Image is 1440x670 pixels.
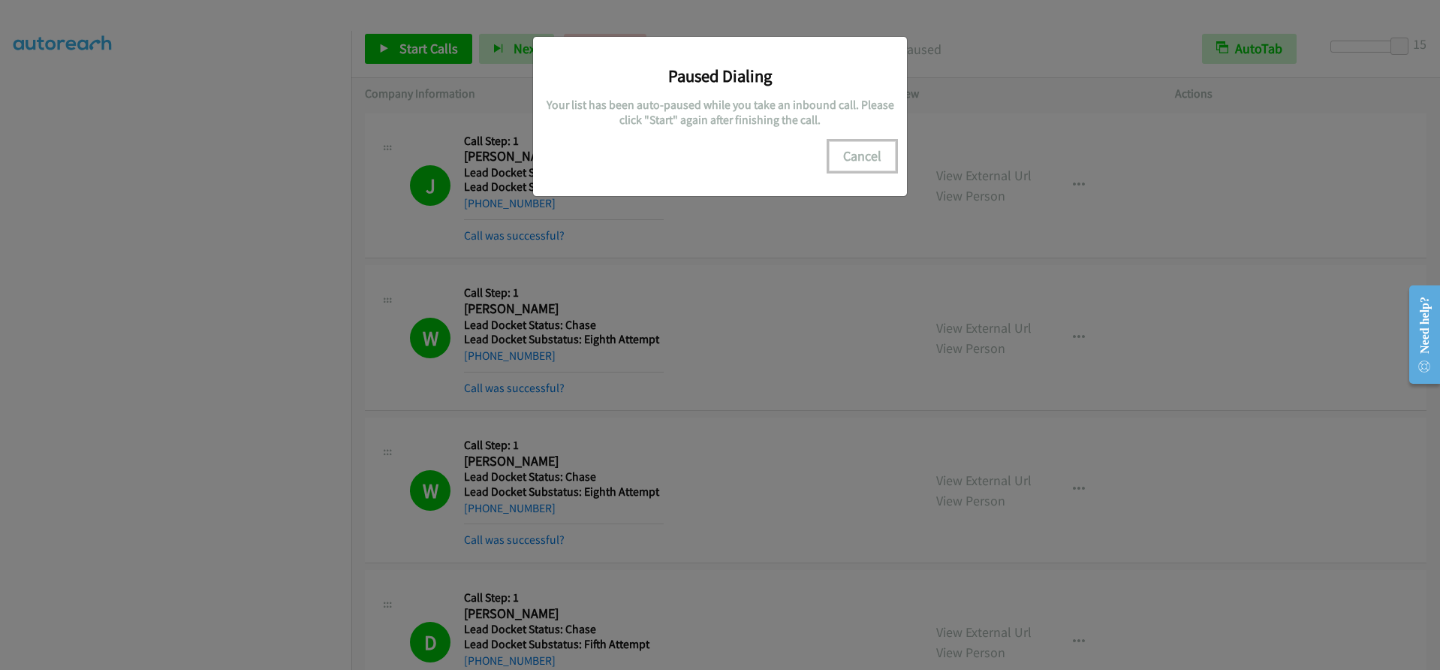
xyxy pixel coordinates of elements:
button: Cancel [829,141,896,171]
iframe: Resource Center [1396,275,1440,394]
h5: Your list has been auto-paused while you take an inbound call. Please click "Start" again after f... [544,98,896,127]
h3: Paused Dialing [544,65,896,86]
